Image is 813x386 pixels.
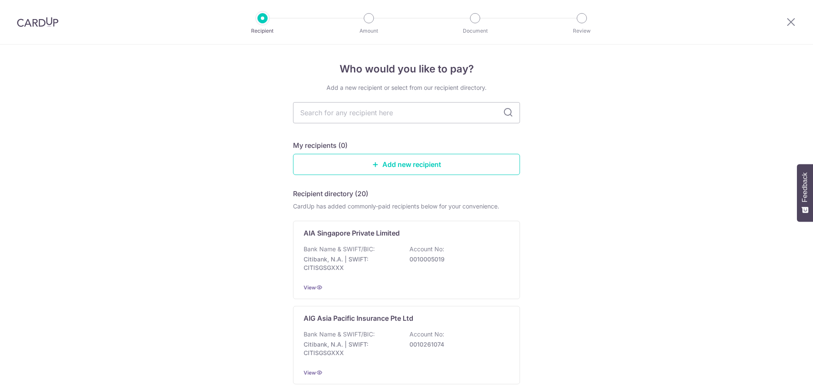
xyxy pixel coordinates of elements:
p: Citibank, N.A. | SWIFT: CITISGSGXXX [304,340,398,357]
img: CardUp [17,17,58,27]
h5: My recipients (0) [293,140,348,150]
button: Feedback - Show survey [797,164,813,222]
p: Bank Name & SWIFT/BIC: [304,330,375,339]
p: AIG Asia Pacific Insurance Pte Ltd [304,313,413,323]
div: Add a new recipient or select from our recipient directory. [293,83,520,92]
p: Review [550,27,613,35]
p: Document [444,27,506,35]
p: Account No: [409,245,444,253]
input: Search for any recipient here [293,102,520,123]
p: 0010005019 [409,255,504,264]
a: Add new recipient [293,154,520,175]
a: View [304,284,316,291]
h4: Who would you like to pay? [293,61,520,77]
p: 0010261074 [409,340,504,349]
p: AIA Singapore Private Limited [304,228,400,238]
h5: Recipient directory (20) [293,189,368,199]
p: Citibank, N.A. | SWIFT: CITISGSGXXX [304,255,398,272]
a: View [304,369,316,376]
iframe: Opens a widget where you can find more information [759,361,805,382]
div: CardUp has added commonly-paid recipients below for your convenience. [293,202,520,211]
p: Recipient [231,27,294,35]
p: Account No: [409,330,444,339]
span: Feedback [801,172,809,202]
p: Amount [337,27,400,35]
p: Bank Name & SWIFT/BIC: [304,245,375,253]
